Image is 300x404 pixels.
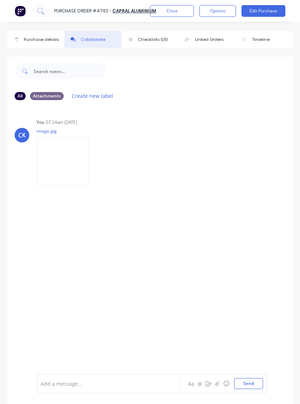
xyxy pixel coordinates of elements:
[7,31,64,48] button: Purchase details
[30,92,64,100] div: Attachments
[121,31,179,48] button: Checklists 0/0
[81,37,105,43] div: Collaborate
[34,64,106,79] input: Search notes...
[15,92,26,100] div: All
[195,379,204,388] button: @
[150,5,194,17] button: Close
[187,379,195,388] button: Aa
[236,31,293,48] button: Timeline
[234,378,263,389] button: Send
[138,37,168,43] div: Checklists 0/0
[46,119,77,126] div: 07:24am [DATE]
[252,37,270,43] div: Timeline
[18,131,26,140] div: CK
[199,5,236,17] button: Options
[241,5,285,17] button: Edit Purchase
[37,119,44,126] div: You
[222,379,230,388] button: ☺
[68,91,117,101] button: Create new label
[54,8,112,14] div: Purchase Order #4792 -
[179,31,236,48] button: Linked Orders
[24,37,59,43] div: Purchase details
[15,5,26,16] img: Factory
[64,31,121,48] button: Collaborate
[37,128,97,134] p: image.jpg
[112,8,156,14] a: Capral Aluminium
[195,37,224,43] div: Linked Orders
